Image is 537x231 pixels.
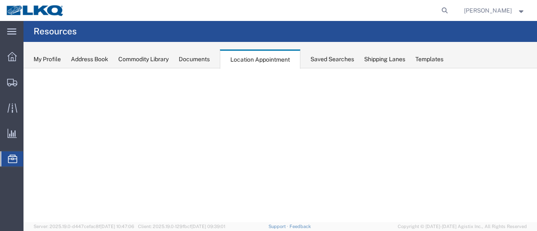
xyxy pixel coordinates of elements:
div: My Profile [34,55,61,64]
div: Location Appointment [220,49,300,69]
iframe: FS Legacy Container [23,68,537,222]
span: Server: 2025.19.0-d447cefac8f [34,224,134,229]
img: logo [6,4,65,17]
div: Address Book [71,55,108,64]
div: Documents [179,55,210,64]
div: Saved Searches [310,55,354,64]
div: Commodity Library [118,55,169,64]
span: Sopha Sam [464,6,512,15]
a: Support [268,224,289,229]
span: Copyright © [DATE]-[DATE] Agistix Inc., All Rights Reserved [398,223,527,230]
span: Client: 2025.19.0-129fbcf [138,224,225,229]
span: [DATE] 10:47:06 [100,224,134,229]
span: [DATE] 09:39:01 [191,224,225,229]
div: Templates [415,55,443,64]
button: [PERSON_NAME] [464,5,526,16]
a: Feedback [289,224,311,229]
div: Shipping Lanes [364,55,405,64]
h4: Resources [34,21,77,42]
